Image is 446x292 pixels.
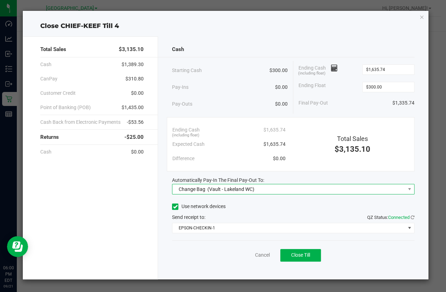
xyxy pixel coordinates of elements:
[207,186,254,192] span: (Vault - Lakeland WC)
[269,67,288,74] span: $300.00
[255,251,270,259] a: Cancel
[40,119,121,126] span: Cash Back from Electronic Payments
[131,90,144,97] span: $0.00
[40,104,91,111] span: Point of Banking (POB)
[299,99,328,107] span: Final Pay-Out
[23,21,428,31] div: Close CHIEF-KEEF Till 4
[172,203,226,210] label: Use network devices
[172,133,199,138] span: (including float)
[172,67,202,74] span: Starting Cash
[179,186,205,192] span: Change Bag
[40,61,52,68] span: Cash
[7,236,28,257] iframe: Resource center
[124,133,144,141] span: -$25.00
[367,215,414,220] span: QZ Status:
[172,155,194,162] span: Difference
[40,75,57,83] span: CanPay
[122,61,144,68] span: $1,389.30
[172,223,405,233] span: EPSON-CHECKIN-1
[263,126,285,134] span: $1,635.74
[172,126,200,134] span: Ending Cash
[40,130,144,145] div: Returns
[388,215,410,220] span: Connected
[172,45,184,54] span: Cash
[172,100,192,108] span: Pay-Outs
[299,64,338,75] span: Ending Cash
[337,135,368,142] span: Total Sales
[392,99,414,107] span: $1,335.74
[172,84,188,91] span: Pay-Ins
[125,75,144,83] span: $310.80
[291,252,310,258] span: Close Till
[172,177,264,183] span: Automatically Pay-In The Final Pay-Out To:
[40,148,52,156] span: Cash
[334,145,370,154] span: $3,135.10
[127,119,144,126] span: -$53.56
[119,45,144,54] span: $3,135.10
[40,45,66,54] span: Total Sales
[172,141,205,148] span: Expected Cash
[263,141,285,148] span: $1,635.74
[273,155,285,162] span: $0.00
[280,249,321,262] button: Close Till
[299,82,326,92] span: Ending Float
[172,214,205,220] span: Send receipt to:
[275,100,288,108] span: $0.00
[131,148,144,156] span: $0.00
[275,84,288,91] span: $0.00
[40,90,76,97] span: Customer Credit
[298,71,325,77] span: (including float)
[122,104,144,111] span: $1,435.00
